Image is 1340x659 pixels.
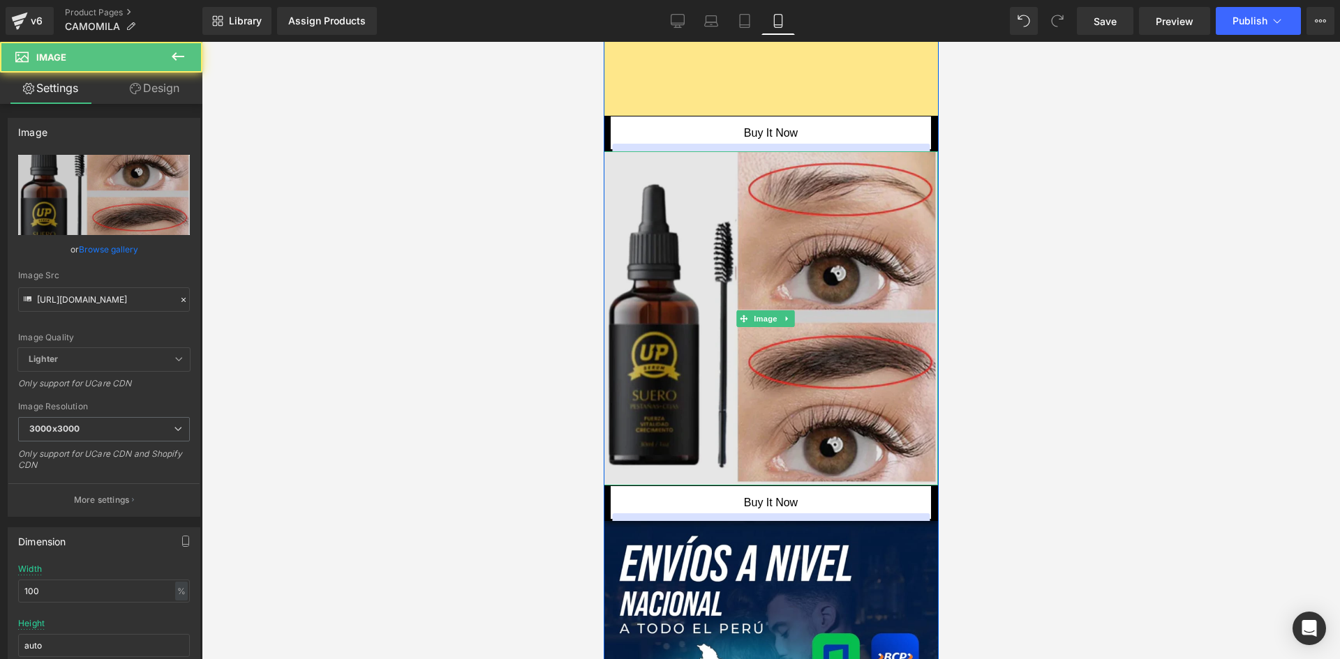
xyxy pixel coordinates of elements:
div: Height [18,619,45,628]
a: v6 [6,7,54,35]
div: v6 [28,12,45,30]
div: Assign Products [288,15,366,26]
span: Image [36,52,66,63]
div: or [18,242,190,257]
span: CAMOMILA [65,21,120,32]
div: Open Intercom Messenger [1293,612,1326,645]
b: Lighter [29,354,58,364]
button: Buy it now [7,75,327,107]
span: Publish [1233,15,1267,26]
a: Tablet [728,7,761,35]
button: Undo [1010,7,1038,35]
a: Preview [1139,7,1210,35]
input: Link [18,287,190,312]
div: Image Quality [18,333,190,342]
button: Buy it now [7,444,327,477]
a: Desktop [661,7,694,35]
span: Save [1094,14,1117,29]
a: Expand / Collapse [177,268,191,285]
b: 3000x3000 [29,423,80,434]
a: Laptop [694,7,728,35]
div: Image Src [18,271,190,280]
div: Image Resolution [18,402,190,411]
p: More settings [74,494,130,506]
div: Dimension [18,528,66,547]
button: More settings [8,483,200,516]
div: Width [18,564,42,574]
a: New Library [202,7,271,35]
div: Image [18,119,47,138]
a: Mobile [761,7,795,35]
button: More [1306,7,1334,35]
a: Design [104,73,205,104]
div: Only support for UCare CDN and Shopify CDN [18,448,190,480]
button: Publish [1216,7,1301,35]
input: auto [18,634,190,657]
a: Browse gallery [79,237,138,262]
div: Only support for UCare CDN [18,378,190,398]
a: Product Pages [65,7,202,18]
span: Image [147,268,177,285]
button: Redo [1043,7,1071,35]
input: auto [18,580,190,603]
span: Preview [1156,14,1193,29]
div: % [175,582,188,600]
span: Library [229,15,262,27]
